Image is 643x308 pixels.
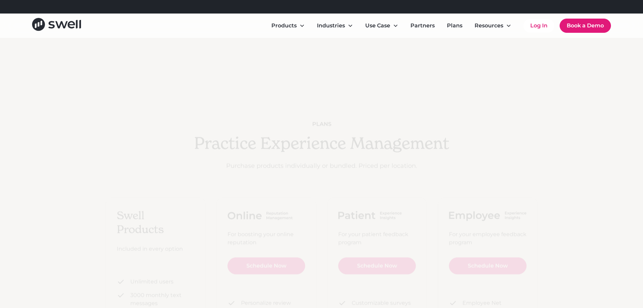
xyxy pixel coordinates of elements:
[360,19,404,32] div: Use Case
[449,257,527,274] a: Schedule Now
[469,19,517,32] div: Resources
[227,257,305,274] a: Schedule Now
[117,209,194,237] div: Swell Products
[405,19,440,32] a: Partners
[560,19,611,33] a: Book a Demo
[449,230,527,246] div: For your employee feedback program
[475,22,503,30] div: Resources
[194,134,449,153] h2: Practice Experience Management
[441,19,468,32] a: Plans
[227,230,305,246] div: For boosting your online reputation
[130,291,194,307] div: 3000 monthly text messages
[271,22,297,30] div: Products
[352,299,411,307] div: Customizable surveys
[194,161,449,170] p: Purchase products individually or bundled. Priced per location.
[365,22,390,30] div: Use Case
[117,245,194,253] div: Included in every option
[130,278,173,286] div: Unlimited users
[266,19,310,32] div: Products
[338,257,416,274] a: Schedule Now
[312,19,358,32] div: Industries
[194,120,449,128] div: plans
[338,230,416,246] div: For your patient feedback program
[317,22,345,30] div: Industries
[32,18,81,33] a: home
[524,19,554,32] a: Log In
